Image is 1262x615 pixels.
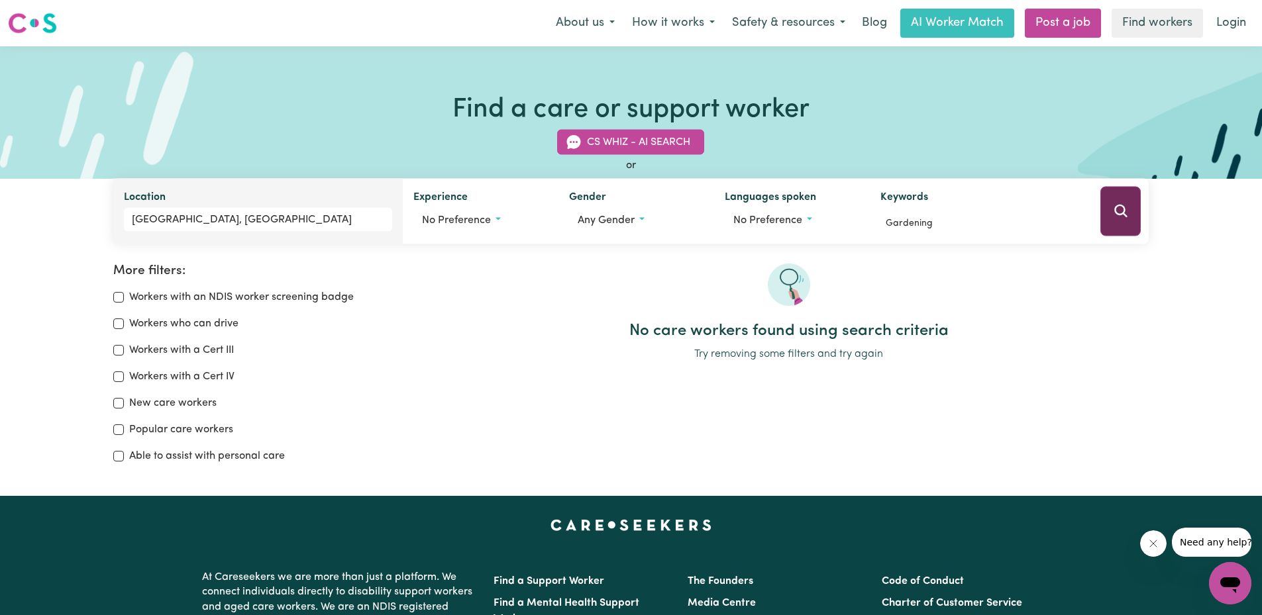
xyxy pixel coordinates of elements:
[429,322,1149,341] h2: No care workers found using search criteria
[1025,9,1101,38] a: Post a job
[1112,9,1203,38] a: Find workers
[413,208,548,233] button: Worker experience options
[551,520,711,530] a: Careseekers home page
[1172,528,1251,557] iframe: Message from company
[129,316,238,332] label: Workers who can drive
[688,598,756,608] a: Media Centre
[725,208,859,233] button: Worker language preferences
[900,9,1014,38] a: AI Worker Match
[129,422,233,438] label: Popular care workers
[578,215,635,226] span: Any gender
[129,395,217,411] label: New care workers
[129,369,235,385] label: Workers with a Cert IV
[494,576,604,587] a: Find a Support Worker
[733,215,802,226] span: No preference
[569,208,704,233] button: Worker gender preference
[725,189,816,208] label: Languages spoken
[124,208,393,232] input: Enter a suburb
[1209,562,1251,604] iframe: Button to launch messaging window
[688,576,753,587] a: The Founders
[8,8,57,38] a: Careseekers logo
[557,130,704,155] button: CS Whiz - AI Search
[422,215,491,226] span: No preference
[723,9,854,37] button: Safety & resources
[113,263,413,279] h2: More filters:
[882,598,1022,608] a: Charter of Customer Service
[452,94,810,126] h1: Find a care or support worker
[113,158,1149,173] div: or
[8,11,57,35] img: Careseekers logo
[880,189,928,208] label: Keywords
[129,342,234,358] label: Workers with a Cert III
[1100,187,1141,236] button: Search
[1208,9,1254,38] a: Login
[569,189,606,208] label: Gender
[129,289,354,305] label: Workers with an NDIS worker screening badge
[413,189,468,208] label: Experience
[623,9,723,37] button: How it works
[547,9,623,37] button: About us
[854,9,895,38] a: Blog
[880,213,1082,234] input: Enter keywords, e.g. full name, interests
[129,448,285,464] label: Able to assist with personal care
[429,346,1149,362] p: Try removing some filters and try again
[124,189,166,208] label: Location
[1140,530,1167,557] iframe: Close message
[8,9,80,20] span: Need any help?
[882,576,964,587] a: Code of Conduct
